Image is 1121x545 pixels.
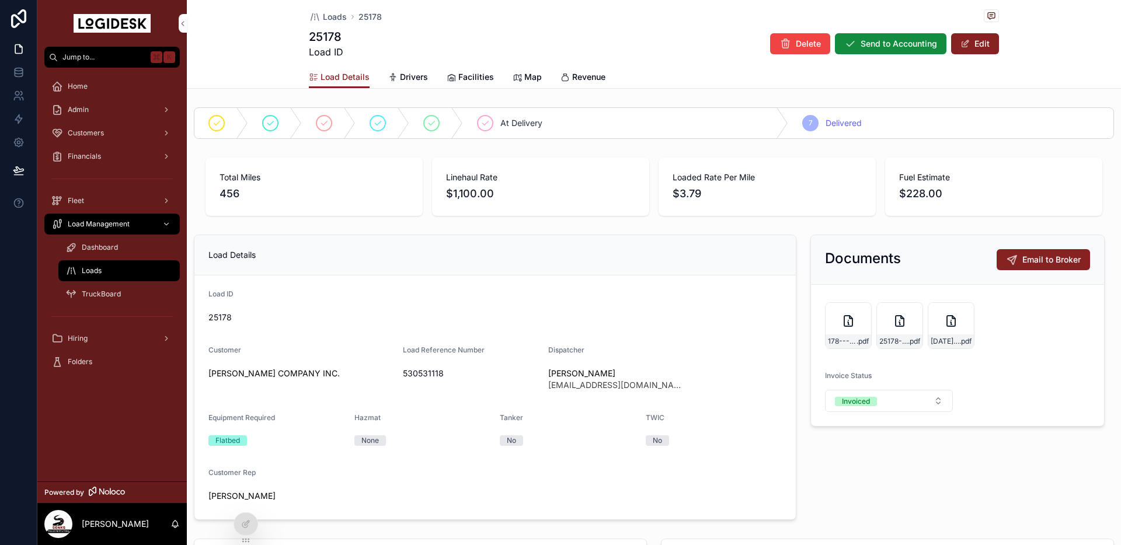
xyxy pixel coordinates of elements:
span: $3.79 [673,186,862,202]
div: No [507,435,516,446]
button: Send to Accounting [835,33,946,54]
a: Financials [44,146,180,167]
span: Loaded Rate Per Mile [673,172,862,183]
span: TWIC [646,413,664,422]
span: Home [68,82,88,91]
button: Jump to...K [44,47,180,68]
button: Edit [951,33,999,54]
a: [PERSON_NAME] COMPANY INC. [208,368,340,379]
span: Dispatcher [548,345,584,354]
button: Delete [770,33,830,54]
span: Customer [208,345,241,354]
span: 7 [809,118,813,128]
a: Map [513,67,542,90]
div: scrollable content [37,68,187,387]
span: Linehaul Rate [446,172,635,183]
span: Folders [68,357,92,366]
a: Load Management [44,214,180,235]
span: Map [524,71,542,83]
span: .pdf [908,337,920,346]
span: [DATE]-CHR-POD-530531118 [931,337,959,346]
a: Revenue [560,67,605,90]
div: None [361,435,379,446]
span: [PERSON_NAME] [548,368,685,379]
span: 178---10-7-to-10-8---CHR---1100.00 [828,337,857,346]
span: Email to Broker [1022,254,1081,265]
span: Invoice Status [825,371,872,380]
span: 25178-SONKS-Carrier-Invoice---CHR-Load-530531118 [879,337,908,346]
a: Loads [58,260,180,281]
span: Revenue [572,71,605,83]
a: Loads [309,11,347,23]
a: Facilities [447,67,494,90]
span: Send to Accounting [861,38,937,50]
span: 530531118 [403,368,539,379]
button: Email to Broker [997,249,1090,270]
span: .pdf [959,337,972,346]
a: Admin [44,99,180,120]
a: Customers [44,123,180,144]
div: Flatbed [215,435,240,446]
span: Facilities [458,71,494,83]
span: Load Details [321,71,370,83]
span: Load Reference Number [403,345,485,354]
span: Dashboard [82,243,118,252]
a: Powered by [37,481,187,503]
span: Admin [68,105,89,114]
span: Fleet [68,196,84,205]
h2: Documents [825,249,901,268]
a: 25178 [358,11,382,23]
span: Powered by [44,488,84,497]
a: TruckBoard [58,284,180,305]
span: Jump to... [62,53,146,62]
span: [EMAIL_ADDRESS][DOMAIN_NAME] [548,379,685,391]
a: Dashboard [58,237,180,258]
p: [PERSON_NAME] [82,518,149,530]
button: Select Button [825,390,953,412]
span: $228.00 [899,186,1088,202]
a: Folders [44,351,180,372]
a: Fleet [44,190,180,211]
span: Load Details [208,250,256,260]
h1: 25178 [309,29,343,45]
span: TruckBoard [82,289,121,299]
span: Customer Rep [208,468,256,477]
span: Drivers [400,71,428,83]
a: [PERSON_NAME] [208,490,276,502]
a: Load Details [309,67,370,89]
span: Delete [796,38,821,50]
span: Hazmat [354,413,381,422]
div: No [653,435,662,446]
a: [PERSON_NAME][EMAIL_ADDRESS][DOMAIN_NAME] [548,368,685,391]
span: Tanker [500,413,523,422]
span: Loads [82,266,102,275]
span: Financials [68,152,101,161]
img: App logo [74,14,151,33]
span: K [165,53,174,62]
span: Loads [323,11,347,23]
span: Total Miles [220,172,409,183]
span: Load Management [68,219,130,229]
a: Drivers [388,67,428,90]
a: Hiring [44,328,180,349]
span: Fuel Estimate [899,172,1088,183]
span: Load ID [208,289,234,298]
div: Invoiced [842,397,870,406]
span: 456 [220,186,409,202]
a: Home [44,76,180,97]
span: Equipment Required [208,413,275,422]
span: $1,100.00 [446,186,635,202]
span: Hiring [68,334,88,343]
span: At Delivery [500,117,542,129]
span: 25178 [208,312,636,323]
span: Delivered [826,117,862,129]
span: .pdf [857,337,869,346]
span: Customers [68,128,104,138]
span: Load ID [309,45,343,59]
